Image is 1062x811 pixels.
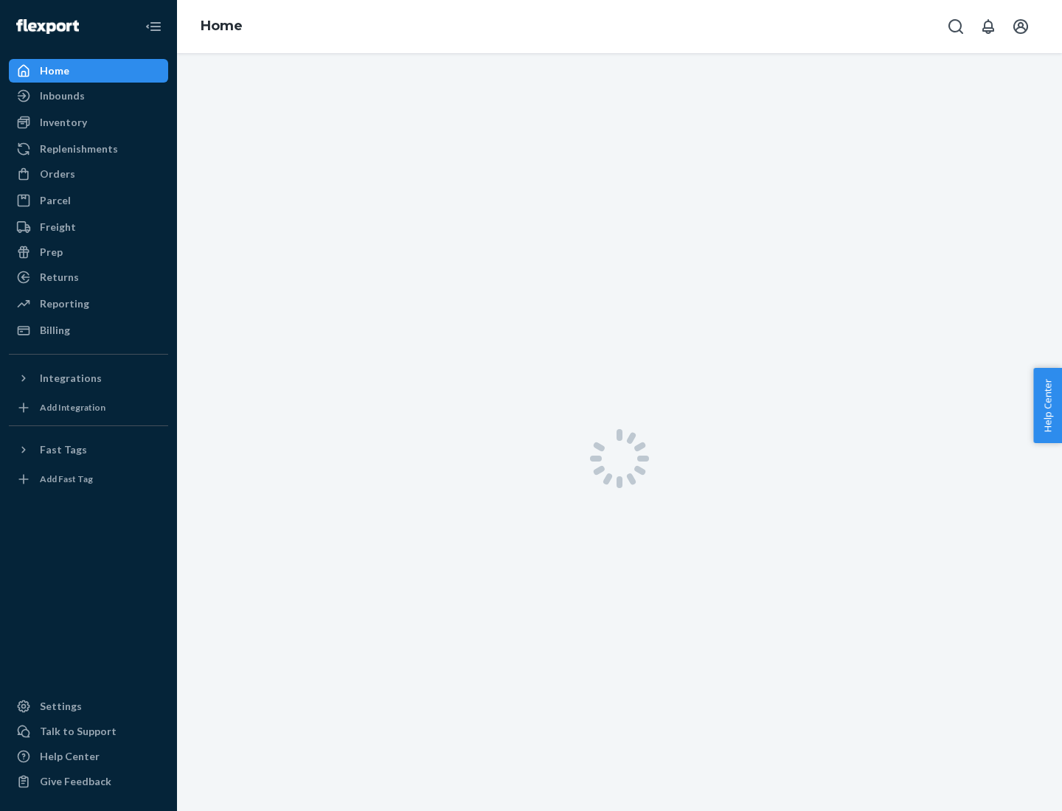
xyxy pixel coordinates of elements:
div: Inventory [40,115,87,130]
div: Orders [40,167,75,181]
div: Billing [40,323,70,338]
div: Help Center [40,749,100,764]
a: Inbounds [9,84,168,108]
div: Talk to Support [40,724,117,739]
a: Home [201,18,243,34]
div: Returns [40,270,79,285]
div: Inbounds [40,88,85,103]
button: Open Search Box [941,12,971,41]
div: Fast Tags [40,442,87,457]
button: Integrations [9,366,168,390]
button: Open account menu [1006,12,1035,41]
div: Reporting [40,296,89,311]
ol: breadcrumbs [189,5,254,48]
a: Prep [9,240,168,264]
div: Add Fast Tag [40,473,93,485]
img: Flexport logo [16,19,79,34]
a: Settings [9,695,168,718]
button: Fast Tags [9,438,168,462]
div: Integrations [40,371,102,386]
div: Freight [40,220,76,234]
a: Replenishments [9,137,168,161]
div: Home [40,63,69,78]
div: Prep [40,245,63,260]
a: Parcel [9,189,168,212]
div: Give Feedback [40,774,111,789]
a: Add Integration [9,396,168,420]
div: Replenishments [40,142,118,156]
a: Billing [9,319,168,342]
a: Freight [9,215,168,239]
button: Close Navigation [139,12,168,41]
button: Help Center [1033,368,1062,443]
button: Open notifications [974,12,1003,41]
div: Settings [40,699,82,714]
a: Reporting [9,292,168,316]
a: Home [9,59,168,83]
a: Help Center [9,745,168,768]
div: Parcel [40,193,71,208]
a: Add Fast Tag [9,467,168,491]
a: Inventory [9,111,168,134]
button: Give Feedback [9,770,168,793]
a: Talk to Support [9,720,168,743]
div: Add Integration [40,401,105,414]
a: Orders [9,162,168,186]
a: Returns [9,265,168,289]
